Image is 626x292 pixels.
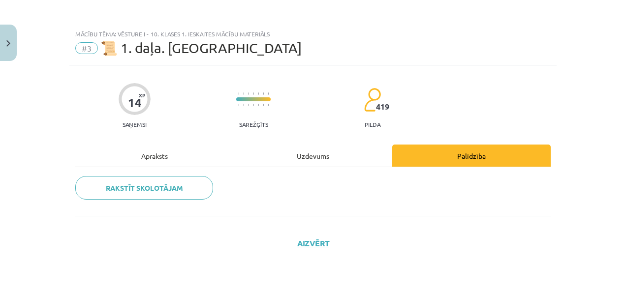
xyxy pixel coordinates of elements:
[239,121,268,128] p: Sarežģīts
[6,40,10,47] img: icon-close-lesson-0947bae3869378f0d4975bcd49f059093ad1ed9edebbc8119c70593378902aed.svg
[248,92,249,95] img: icon-short-line-57e1e144782c952c97e751825c79c345078a6d821885a25fce030b3d8c18986b.svg
[294,238,332,248] button: Aizvērt
[253,104,254,106] img: icon-short-line-57e1e144782c952c97e751825c79c345078a6d821885a25fce030b3d8c18986b.svg
[75,42,98,54] span: #3
[75,30,551,37] div: Mācību tēma: Vēsture i - 10. klases 1. ieskaites mācību materiāls
[365,121,380,128] p: pilda
[119,121,151,128] p: Saņemsi
[258,92,259,95] img: icon-short-line-57e1e144782c952c97e751825c79c345078a6d821885a25fce030b3d8c18986b.svg
[243,104,244,106] img: icon-short-line-57e1e144782c952c97e751825c79c345078a6d821885a25fce030b3d8c18986b.svg
[238,104,239,106] img: icon-short-line-57e1e144782c952c97e751825c79c345078a6d821885a25fce030b3d8c18986b.svg
[248,104,249,106] img: icon-short-line-57e1e144782c952c97e751825c79c345078a6d821885a25fce030b3d8c18986b.svg
[392,145,551,167] div: Palīdzība
[268,104,269,106] img: icon-short-line-57e1e144782c952c97e751825c79c345078a6d821885a25fce030b3d8c18986b.svg
[263,104,264,106] img: icon-short-line-57e1e144782c952c97e751825c79c345078a6d821885a25fce030b3d8c18986b.svg
[258,104,259,106] img: icon-short-line-57e1e144782c952c97e751825c79c345078a6d821885a25fce030b3d8c18986b.svg
[263,92,264,95] img: icon-short-line-57e1e144782c952c97e751825c79c345078a6d821885a25fce030b3d8c18986b.svg
[376,102,389,111] span: 419
[268,92,269,95] img: icon-short-line-57e1e144782c952c97e751825c79c345078a6d821885a25fce030b3d8c18986b.svg
[75,176,213,200] a: Rakstīt skolotājam
[75,145,234,167] div: Apraksts
[238,92,239,95] img: icon-short-line-57e1e144782c952c97e751825c79c345078a6d821885a25fce030b3d8c18986b.svg
[139,92,145,98] span: XP
[234,145,392,167] div: Uzdevums
[364,88,381,112] img: students-c634bb4e5e11cddfef0936a35e636f08e4e9abd3cc4e673bd6f9a4125e45ecb1.svg
[128,96,142,110] div: 14
[100,40,302,56] span: 📜 1. daļa. [GEOGRAPHIC_DATA]
[253,92,254,95] img: icon-short-line-57e1e144782c952c97e751825c79c345078a6d821885a25fce030b3d8c18986b.svg
[243,92,244,95] img: icon-short-line-57e1e144782c952c97e751825c79c345078a6d821885a25fce030b3d8c18986b.svg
